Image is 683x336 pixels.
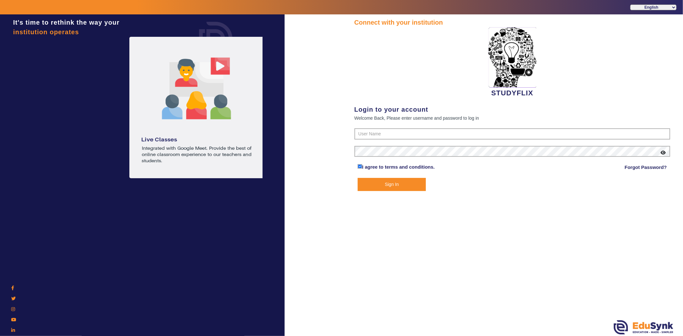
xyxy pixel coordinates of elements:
input: User Name [354,128,671,140]
img: edusynk.png [614,320,673,334]
a: Forgot Password? [625,164,667,171]
div: Welcome Back, Please enter username and password to log in [354,114,671,122]
div: Login to your account [354,105,671,114]
img: login1.png [129,37,264,178]
div: Connect with your institution [354,18,671,27]
img: login.png [192,14,240,62]
button: Sign In [358,178,426,191]
span: It's time to rethink the way your [13,19,119,26]
a: I agree to terms and conditions. [362,164,435,170]
div: STUDYFLIX [354,27,671,98]
span: institution operates [13,28,79,36]
img: 2da83ddf-6089-4dce-a9e2-416746467bdd [488,27,536,88]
